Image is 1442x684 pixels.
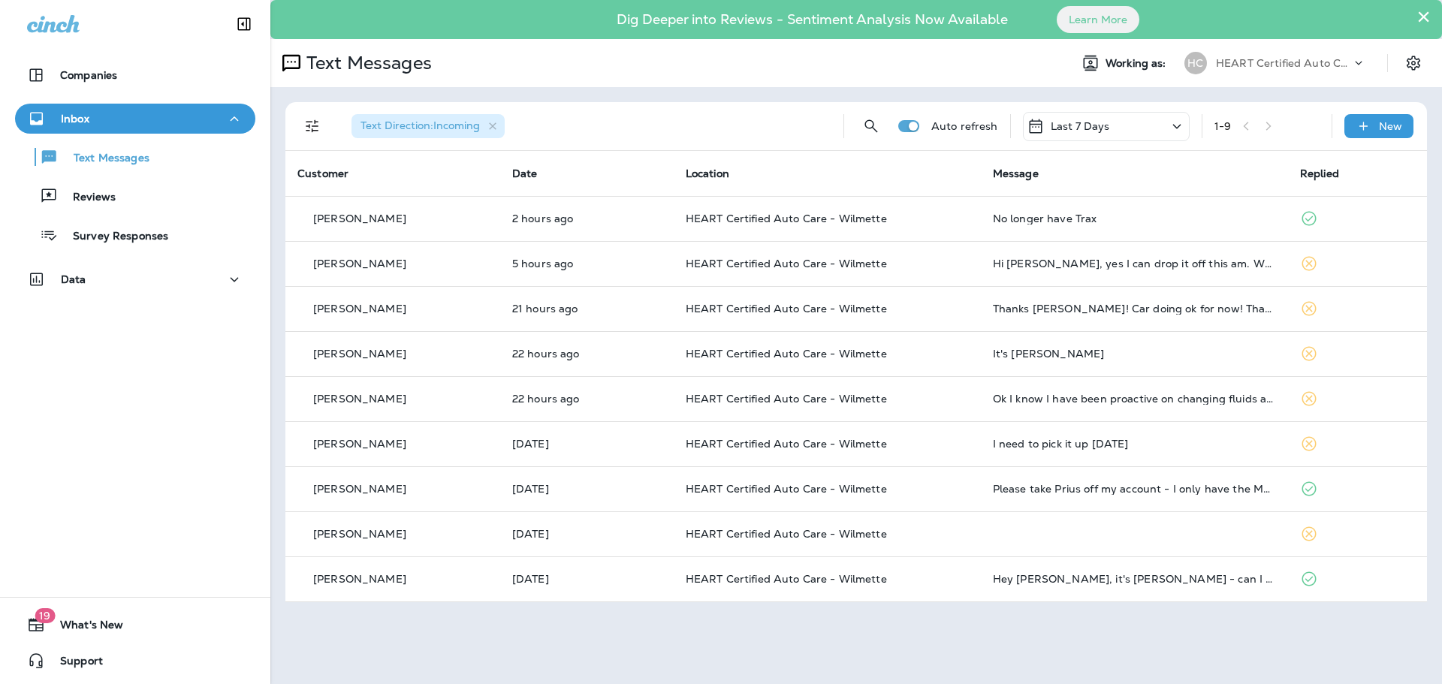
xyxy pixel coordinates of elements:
div: HC [1184,52,1207,74]
div: No longer have Trax [993,212,1276,224]
span: 19 [35,608,55,623]
span: HEART Certified Auto Care - Wilmette [686,392,887,405]
span: Customer [297,167,348,180]
span: Date [512,167,538,180]
p: Auto refresh [931,120,998,132]
span: HEART Certified Auto Care - Wilmette [686,212,887,225]
button: Text Messages [15,141,255,173]
div: Text Direction:Incoming [351,114,505,138]
button: Filters [297,111,327,141]
button: Collapse Sidebar [223,9,265,39]
div: It's Christina Yasenak [993,348,1276,360]
span: Replied [1300,167,1339,180]
p: [PERSON_NAME] [313,483,406,495]
button: Reviews [15,180,255,212]
p: Oct 8, 2025 08:50 AM [512,483,662,495]
p: Oct 9, 2025 07:29 AM [512,258,662,270]
span: Support [45,655,103,673]
p: [PERSON_NAME] [313,258,406,270]
div: Ok I know I have been proactive on changing fluids and filters with you guys [993,393,1276,405]
button: Data [15,264,255,294]
span: Working as: [1106,57,1169,70]
div: Thanks Dimitri! Car doing ok for now! Thank you! [993,303,1276,315]
p: Last 7 Days [1051,120,1110,132]
p: [PERSON_NAME] [313,348,406,360]
span: Text Direction : Incoming [360,119,480,132]
p: [PERSON_NAME] [313,438,406,450]
p: Reviews [58,191,116,205]
p: [PERSON_NAME] [313,573,406,585]
p: HEART Certified Auto Care [1216,57,1351,69]
span: HEART Certified Auto Care - Wilmette [686,482,887,496]
span: What's New [45,619,123,637]
button: Companies [15,60,255,90]
div: 1 - 9 [1214,120,1231,132]
button: 19What's New [15,610,255,640]
span: HEART Certified Auto Care - Wilmette [686,302,887,315]
p: [PERSON_NAME] [313,393,406,405]
p: [PERSON_NAME] [313,303,406,315]
span: HEART Certified Auto Care - Wilmette [686,437,887,450]
p: Oct 6, 2025 06:59 AM [512,573,662,585]
p: [PERSON_NAME] [313,528,406,540]
div: Hey Armando, it's Alix Leviton - can I swing by for an oil top off this week? [993,573,1276,585]
span: Message [993,167,1039,180]
p: Oct 8, 2025 02:49 PM [512,348,662,360]
p: Oct 8, 2025 02:40 PM [512,393,662,405]
p: Text Messages [59,152,149,166]
button: Inbox [15,104,255,134]
button: Settings [1400,50,1427,77]
p: New [1379,120,1402,132]
button: Support [15,646,255,676]
p: Text Messages [300,52,432,74]
div: I need to pick it up today [993,438,1276,450]
p: Oct 8, 2025 09:20 AM [512,438,662,450]
p: Inbox [61,113,89,125]
span: HEART Certified Auto Care - Wilmette [686,347,887,360]
p: Oct 8, 2025 08:49 AM [512,528,662,540]
p: Dig Deeper into Reviews - Sentiment Analysis Now Available [573,17,1051,22]
span: Location [686,167,729,180]
span: HEART Certified Auto Care - Wilmette [686,257,887,270]
button: Survey Responses [15,219,255,251]
p: Companies [60,69,117,81]
div: Hi Dimitri, yes I can drop it off this am. What time? [993,258,1276,270]
button: Search Messages [856,111,886,141]
span: HEART Certified Auto Care - Wilmette [686,572,887,586]
span: HEART Certified Auto Care - Wilmette [686,527,887,541]
p: Oct 8, 2025 03:44 PM [512,303,662,315]
button: Close [1416,5,1431,29]
p: Oct 9, 2025 10:08 AM [512,212,662,224]
p: [PERSON_NAME] [313,212,406,224]
div: Please take Prius off my account - I only have the Mazda now [993,483,1276,495]
p: Survey Responses [58,230,168,244]
button: Learn More [1057,6,1139,33]
p: Data [61,273,86,285]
